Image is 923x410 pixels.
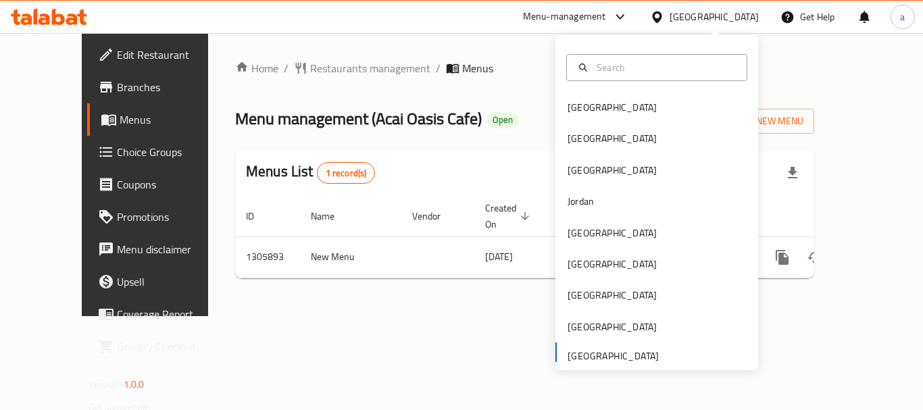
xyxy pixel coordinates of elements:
a: Menu disclaimer [87,233,236,265]
span: Name [311,208,352,224]
div: Menu-management [523,9,606,25]
button: more [766,241,799,274]
span: Menus [120,111,225,128]
span: Created On [485,200,534,232]
a: Coverage Report [87,298,236,330]
span: Promotions [117,209,225,225]
div: [GEOGRAPHIC_DATA] [568,100,657,115]
div: [GEOGRAPHIC_DATA] [568,226,657,240]
a: Edit Restaurant [87,39,236,71]
span: Menu management ( Acai Oasis Cafe ) [235,103,482,134]
div: Export file [776,157,809,189]
button: Change Status [799,241,831,274]
span: ID [246,208,272,224]
a: Upsell [87,265,236,298]
div: [GEOGRAPHIC_DATA] [568,163,657,178]
span: Edit Restaurant [117,47,225,63]
a: Home [235,60,278,76]
span: 1 record(s) [318,167,375,180]
span: Branches [117,79,225,95]
nav: breadcrumb [235,60,814,76]
div: [GEOGRAPHIC_DATA] [568,288,657,303]
div: [GEOGRAPHIC_DATA] [568,257,657,272]
span: Upsell [117,274,225,290]
td: New Menu [300,236,401,278]
a: Restaurants management [294,60,430,76]
div: Total records count [317,162,376,184]
a: Menus [87,103,236,136]
span: Choice Groups [117,144,225,160]
span: 1.0.0 [124,376,145,393]
span: a [900,9,905,24]
h2: Menus List [246,161,375,184]
span: Add New Menu [720,113,803,130]
div: [GEOGRAPHIC_DATA] [568,131,657,146]
div: [GEOGRAPHIC_DATA] [568,319,657,334]
span: [DATE] [485,248,513,265]
span: Vendor [412,208,458,224]
div: Jordan [568,194,594,209]
div: Open [487,112,518,128]
span: Coupons [117,176,225,193]
span: Menu disclaimer [117,241,225,257]
td: 1305893 [235,236,300,278]
a: Choice Groups [87,136,236,168]
span: Open [487,114,518,126]
span: Restaurants management [310,60,430,76]
li: / [436,60,441,76]
a: Branches [87,71,236,103]
a: Coupons [87,168,236,201]
a: Grocery Checklist [87,330,236,363]
input: Search [591,60,739,75]
span: Grocery Checklist [117,338,225,355]
button: Add New Menu [709,109,814,134]
span: Coverage Report [117,306,225,322]
div: [GEOGRAPHIC_DATA] [670,9,759,24]
li: / [284,60,289,76]
a: Promotions [87,201,236,233]
span: Menus [462,60,493,76]
span: Version: [89,376,122,393]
